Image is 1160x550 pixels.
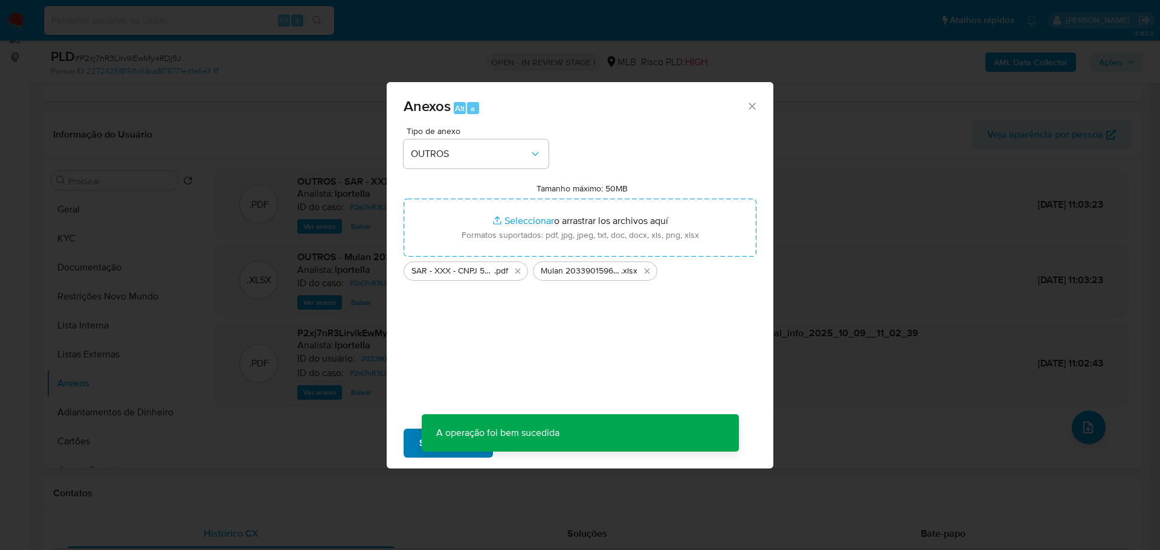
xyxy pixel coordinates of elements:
[514,430,553,456] span: Cancelar
[621,265,637,277] span: .xlsx
[746,100,757,111] button: Cerrar
[411,265,494,277] span: SAR - XXX - CNPJ 57429055000139 - [PERSON_NAME] COMERCIO LTDA
[536,183,628,194] label: Tamanho máximo: 50MB
[541,265,621,277] span: Mulan 2033901596_2025_10_09_07_20_19
[404,257,756,281] ul: Archivos seleccionados
[404,139,549,168] button: OUTROS
[404,429,493,458] button: Subir arquivo
[404,95,451,117] span: Anexos
[494,265,508,277] span: .pdf
[419,430,477,456] span: Subir arquivo
[471,103,475,114] span: a
[411,148,529,160] span: OUTROS
[640,264,654,278] button: Eliminar Mulan 2033901596_2025_10_09_07_20_19.xlsx
[407,127,552,135] span: Tipo de anexo
[422,414,574,452] p: A operação foi bem sucedida
[511,264,525,278] button: Eliminar SAR - XXX - CNPJ 57429055000139 - THIAGO BATISTA DE ALMEIDA MORORO COMERCIO LTDA.pdf
[455,103,465,114] span: Alt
